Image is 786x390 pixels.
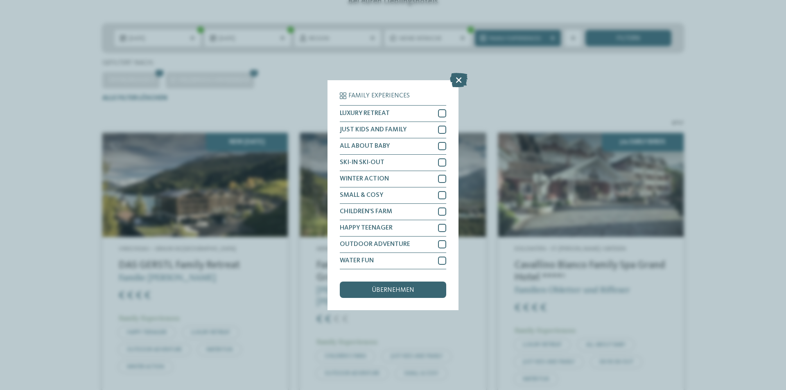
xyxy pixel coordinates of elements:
span: JUST KIDS AND FAMILY [340,126,407,133]
span: OUTDOOR ADVENTURE [340,241,410,248]
span: übernehmen [372,287,414,293]
span: SKI-IN SKI-OUT [340,159,384,166]
span: HAPPY TEENAGER [340,225,393,231]
span: Family Experiences [348,92,410,99]
span: WATER FUN [340,257,374,264]
span: CHILDREN’S FARM [340,208,392,215]
span: WINTER ACTION [340,176,389,182]
span: ALL ABOUT BABY [340,143,390,149]
span: SMALL & COSY [340,192,383,198]
span: LUXURY RETREAT [340,110,390,117]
